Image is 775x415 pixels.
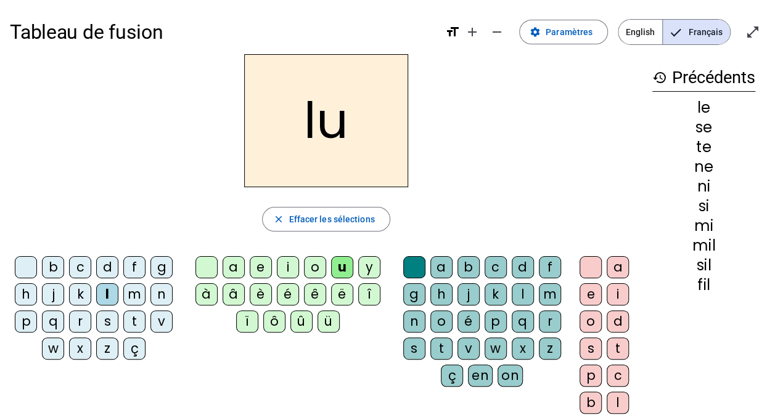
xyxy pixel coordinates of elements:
[539,283,561,305] div: m
[42,310,64,332] div: q
[663,20,730,44] span: Français
[69,310,91,332] div: r
[465,25,480,39] mat-icon: add
[42,337,64,360] div: w
[10,12,435,52] h1: Tableau de fusion
[512,310,534,332] div: q
[15,310,37,332] div: p
[69,256,91,278] div: c
[42,256,64,278] div: b
[223,283,245,305] div: â
[652,278,755,292] div: fil
[607,337,629,360] div: t
[490,25,504,39] mat-icon: remove
[652,238,755,253] div: mil
[277,283,299,305] div: é
[96,310,118,332] div: s
[607,256,629,278] div: a
[150,256,173,278] div: g
[580,310,602,332] div: o
[358,283,380,305] div: î
[250,256,272,278] div: e
[530,26,541,38] mat-icon: settings
[236,310,258,332] div: ï
[123,337,146,360] div: ç
[485,337,507,360] div: w
[607,392,629,414] div: l
[96,337,118,360] div: z
[69,283,91,305] div: k
[403,310,425,332] div: n
[512,337,534,360] div: x
[445,25,460,39] mat-icon: format_size
[123,310,146,332] div: t
[652,258,755,273] div: sil
[430,310,453,332] div: o
[485,310,507,332] div: p
[223,256,245,278] div: a
[607,365,629,387] div: c
[457,337,480,360] div: v
[618,20,662,44] span: English
[580,337,602,360] div: s
[290,310,313,332] div: û
[195,283,218,305] div: à
[150,283,173,305] div: n
[485,256,507,278] div: c
[403,337,425,360] div: s
[69,337,91,360] div: x
[618,19,731,45] mat-button-toggle-group: Language selection
[460,20,485,44] button: Augmenter la taille de la police
[539,337,561,360] div: z
[277,256,299,278] div: i
[652,159,755,174] div: ne
[273,214,284,225] mat-icon: close
[123,256,146,278] div: f
[498,365,523,387] div: on
[441,365,463,387] div: ç
[519,20,608,44] button: Paramètres
[430,337,453,360] div: t
[652,70,667,85] mat-icon: history
[244,54,408,187] h2: lu
[607,283,629,305] div: i
[652,199,755,214] div: si
[150,310,173,332] div: v
[289,212,374,227] span: Effacer les sélections
[318,310,340,332] div: ü
[539,310,561,332] div: r
[485,283,507,305] div: k
[262,207,390,232] button: Effacer les sélections
[546,25,593,39] span: Paramètres
[485,20,509,44] button: Diminuer la taille de la police
[468,365,493,387] div: en
[430,256,453,278] div: a
[580,283,602,305] div: e
[331,256,353,278] div: u
[304,283,326,305] div: ê
[331,283,353,305] div: ë
[457,256,480,278] div: b
[607,310,629,332] div: d
[123,283,146,305] div: m
[580,365,602,387] div: p
[580,392,602,414] div: b
[96,256,118,278] div: d
[263,310,285,332] div: ô
[457,283,480,305] div: j
[652,120,755,135] div: se
[539,256,561,278] div: f
[740,20,765,44] button: Entrer en plein écran
[457,310,480,332] div: é
[358,256,380,278] div: y
[652,140,755,155] div: te
[430,283,453,305] div: h
[512,256,534,278] div: d
[652,179,755,194] div: ni
[304,256,326,278] div: o
[652,64,755,92] h3: Précédents
[745,25,760,39] mat-icon: open_in_full
[512,283,534,305] div: l
[652,219,755,233] div: mi
[652,100,755,115] div: le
